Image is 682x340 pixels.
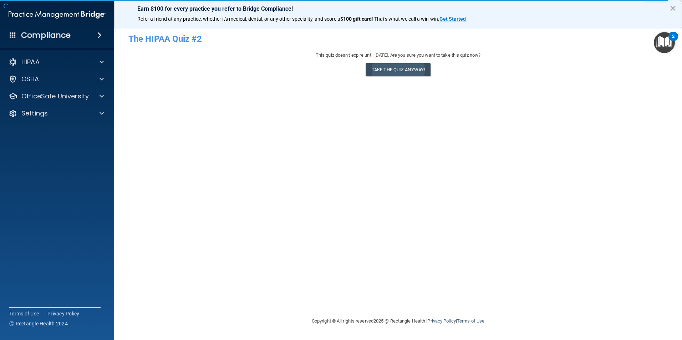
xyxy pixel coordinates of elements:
a: Settings [9,109,104,118]
div: This quiz doesn’t expire until [DATE]. Are you sure you want to take this quiz now? [128,51,668,60]
button: Close [670,2,676,14]
div: 2 [672,36,675,46]
span: ! That's what we call a win-win. [372,16,439,22]
span: Ⓒ Rectangle Health 2024 [9,320,68,327]
a: Terms of Use [9,310,39,317]
button: Open Resource Center, 2 new notifications [654,32,675,53]
h4: The HIPAA Quiz #2 [128,34,668,43]
a: OSHA [9,75,104,83]
p: Earn $100 for every practice you refer to Bridge Compliance! [137,5,659,12]
a: Get Started [439,16,467,22]
strong: Get Started [439,16,466,22]
p: OfficeSafe University [21,92,89,101]
p: HIPAA [21,58,40,66]
a: Privacy Policy [427,318,455,324]
p: Settings [21,109,48,118]
h4: Compliance [21,30,71,40]
a: HIPAA [9,58,104,66]
p: OSHA [21,75,39,83]
a: Terms of Use [457,318,484,324]
img: PMB logo [9,7,106,22]
strong: $100 gift card [340,16,372,22]
div: Copyright © All rights reserved 2025 @ Rectangle Health | | [268,310,528,333]
a: OfficeSafe University [9,92,104,101]
span: Refer a friend at any practice, whether it's medical, dental, or any other speciality, and score a [137,16,340,22]
button: Take the quiz anyway! [366,63,431,76]
a: Privacy Policy [47,310,80,317]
